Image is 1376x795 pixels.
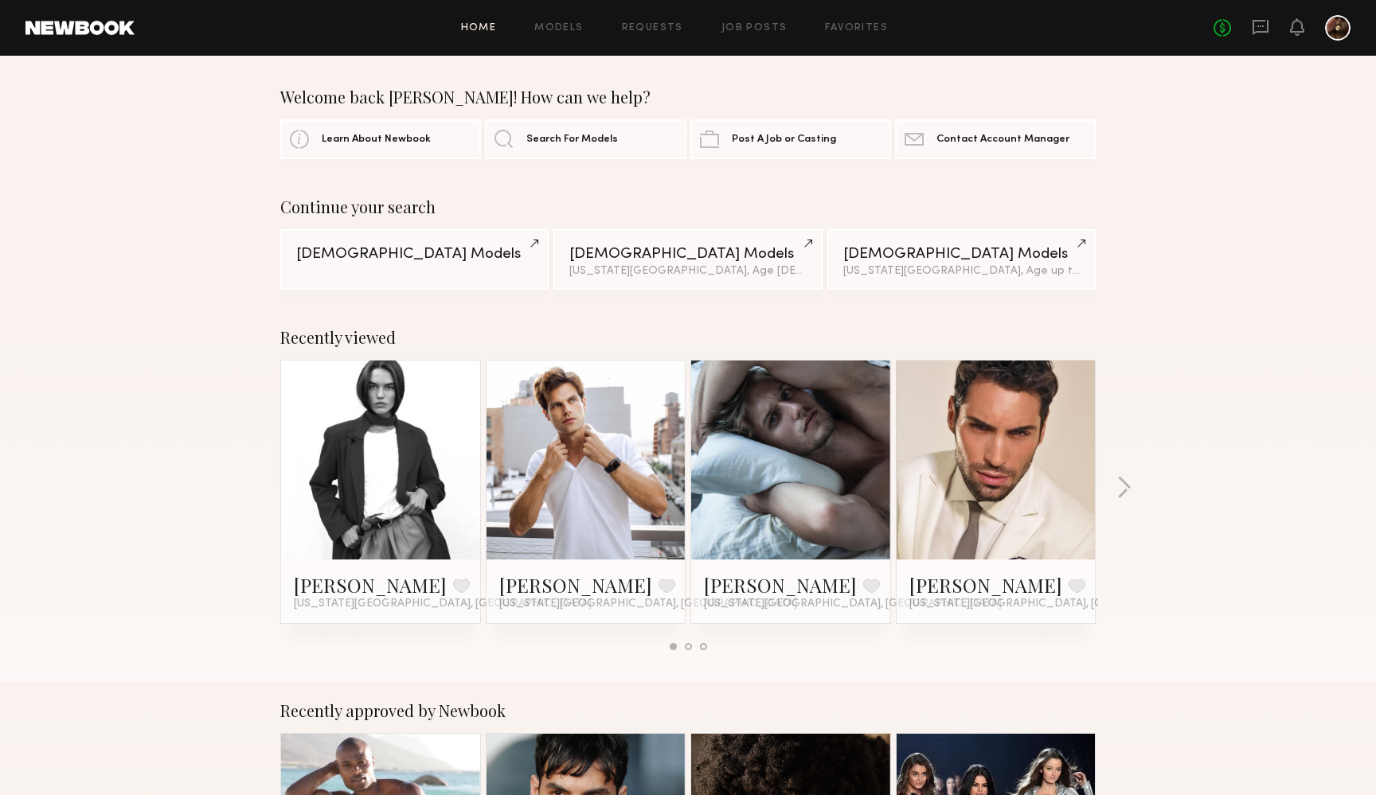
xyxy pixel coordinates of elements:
[721,23,788,33] a: Job Posts
[909,572,1062,598] a: [PERSON_NAME]
[280,701,1096,720] div: Recently approved by Newbook
[322,134,431,145] span: Learn About Newbook
[526,134,618,145] span: Search For Models
[553,229,822,290] a: [DEMOGRAPHIC_DATA] Models[US_STATE][GEOGRAPHIC_DATA], Age [DEMOGRAPHIC_DATA] y.o.
[936,134,1069,145] span: Contact Account Manager
[280,88,1096,107] div: Welcome back [PERSON_NAME]! How can we help?
[280,328,1096,347] div: Recently viewed
[569,247,806,262] div: [DEMOGRAPHIC_DATA] Models
[895,119,1096,159] a: Contact Account Manager
[704,598,1002,610] span: [US_STATE][GEOGRAPHIC_DATA], [GEOGRAPHIC_DATA]
[534,23,583,33] a: Models
[280,119,481,159] a: Learn About Newbook
[294,572,447,598] a: [PERSON_NAME]
[294,598,592,610] span: [US_STATE][GEOGRAPHIC_DATA], [GEOGRAPHIC_DATA]
[499,572,652,598] a: [PERSON_NAME]
[825,23,888,33] a: Favorites
[280,197,1096,216] div: Continue your search
[296,247,533,262] div: [DEMOGRAPHIC_DATA] Models
[732,134,836,145] span: Post A Job or Casting
[690,119,891,159] a: Post A Job or Casting
[461,23,497,33] a: Home
[622,23,683,33] a: Requests
[909,598,1207,610] span: [US_STATE][GEOGRAPHIC_DATA], [GEOGRAPHIC_DATA]
[280,229,549,290] a: [DEMOGRAPHIC_DATA] Models
[485,119,686,159] a: Search For Models
[827,229,1096,290] a: [DEMOGRAPHIC_DATA] Models[US_STATE][GEOGRAPHIC_DATA], Age up to [DEMOGRAPHIC_DATA].
[843,266,1080,277] div: [US_STATE][GEOGRAPHIC_DATA], Age up to [DEMOGRAPHIC_DATA].
[843,247,1080,262] div: [DEMOGRAPHIC_DATA] Models
[499,598,797,610] span: [US_STATE][GEOGRAPHIC_DATA], [GEOGRAPHIC_DATA]
[569,266,806,277] div: [US_STATE][GEOGRAPHIC_DATA], Age [DEMOGRAPHIC_DATA] y.o.
[704,572,857,598] a: [PERSON_NAME]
